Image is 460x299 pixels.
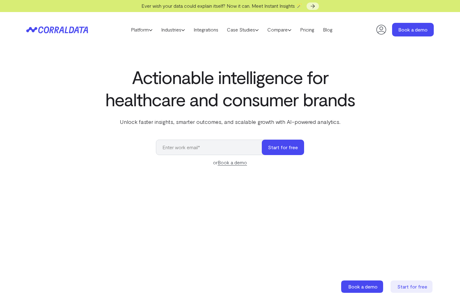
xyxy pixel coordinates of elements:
[348,284,378,289] span: Book a demo
[218,159,247,166] a: Book a demo
[156,140,268,155] input: Enter work email*
[341,280,384,293] a: Book a demo
[223,25,263,34] a: Case Studies
[127,25,157,34] a: Platform
[156,159,304,166] div: or
[104,66,356,110] h1: Actionable intelligence for healthcare and consumer brands
[263,25,296,34] a: Compare
[157,25,189,34] a: Industries
[262,140,304,155] button: Start for free
[319,25,337,34] a: Blog
[141,3,302,9] span: Ever wish your data could explain itself? Now it can. Meet Instant Insights 🪄
[392,23,434,36] a: Book a demo
[104,118,356,126] p: Unlock faster insights, smarter outcomes, and scalable growth with AI-powered analytics.
[296,25,319,34] a: Pricing
[189,25,223,34] a: Integrations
